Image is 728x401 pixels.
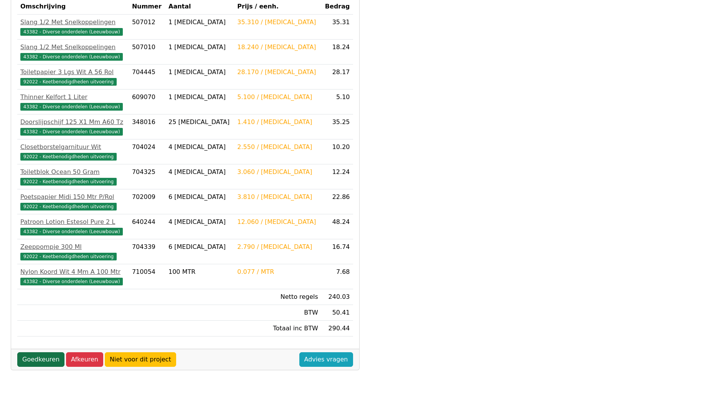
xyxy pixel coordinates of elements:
[20,267,126,277] div: Nylon Koord Wit 4 Mm A 100 Mtr
[321,239,353,264] td: 16.74
[168,43,231,52] div: 1 [MEDICAL_DATA]
[20,192,126,202] div: Poetspapier Midi 150 Mtr P/Rol
[20,103,123,111] span: 43382 - Diverse onderdelen (Leeuwbouw)
[129,239,165,264] td: 704339
[237,242,318,252] div: 2.790 / [MEDICAL_DATA]
[20,167,126,177] div: Toiletblok Ocean 50 Gram
[20,278,123,285] span: 43382 - Diverse onderdelen (Leeuwbouw)
[237,267,318,277] div: 0.077 / MTR
[234,305,321,321] td: BTW
[20,78,117,86] span: 92022 - Keetbenodigdheden uitvoering
[20,28,123,36] span: 43382 - Diverse onderdelen (Leeuwbouw)
[129,40,165,65] td: 507010
[168,242,231,252] div: 6 [MEDICAL_DATA]
[321,40,353,65] td: 18.24
[321,89,353,114] td: 5.10
[321,264,353,289] td: 7.68
[129,164,165,189] td: 704325
[20,68,126,77] div: Toiletpapier 3 Lgs Wit A 56 Rol
[321,305,353,321] td: 50.41
[168,93,231,102] div: 1 [MEDICAL_DATA]
[20,228,123,235] span: 43382 - Diverse onderdelen (Leeuwbouw)
[129,89,165,114] td: 609070
[237,43,318,52] div: 18.240 / [MEDICAL_DATA]
[168,68,231,77] div: 1 [MEDICAL_DATA]
[129,214,165,239] td: 640244
[234,321,321,336] td: Totaal inc BTW
[129,264,165,289] td: 710054
[168,192,231,202] div: 6 [MEDICAL_DATA]
[321,114,353,139] td: 35.25
[20,118,126,127] div: Doorslijpschijf 125 X1 Mm A60 Tz
[20,253,117,260] span: 92022 - Keetbenodigdheden uitvoering
[20,267,126,286] a: Nylon Koord Wit 4 Mm A 100 Mtr43382 - Diverse onderdelen (Leeuwbouw)
[20,18,126,36] a: Slang 1/2 Met Snelkoppelingen43382 - Diverse onderdelen (Leeuwbouw)
[129,189,165,214] td: 702009
[105,352,176,367] a: Niet voor dit project
[20,143,126,152] div: Closetborstelgarnituur Wit
[20,93,126,111] a: Thinner Kelfort 1 Liter43382 - Diverse onderdelen (Leeuwbouw)
[129,15,165,40] td: 507012
[237,192,318,202] div: 3.810 / [MEDICAL_DATA]
[234,289,321,305] td: Netto regels
[237,143,318,152] div: 2.550 / [MEDICAL_DATA]
[237,18,318,27] div: 35.310 / [MEDICAL_DATA]
[237,167,318,177] div: 3.060 / [MEDICAL_DATA]
[129,65,165,89] td: 704445
[168,167,231,177] div: 4 [MEDICAL_DATA]
[20,153,117,161] span: 92022 - Keetbenodigdheden uitvoering
[20,93,126,102] div: Thinner Kelfort 1 Liter
[20,192,126,211] a: Poetspapier Midi 150 Mtr P/Rol92022 - Keetbenodigdheden uitvoering
[321,189,353,214] td: 22.86
[20,43,126,61] a: Slang 1/2 Met Snelkoppelingen43382 - Diverse onderdelen (Leeuwbouw)
[299,352,353,367] a: Advies vragen
[168,143,231,152] div: 4 [MEDICAL_DATA]
[168,217,231,227] div: 4 [MEDICAL_DATA]
[20,128,123,136] span: 43382 - Diverse onderdelen (Leeuwbouw)
[20,167,126,186] a: Toiletblok Ocean 50 Gram92022 - Keetbenodigdheden uitvoering
[20,68,126,86] a: Toiletpapier 3 Lgs Wit A 56 Rol92022 - Keetbenodigdheden uitvoering
[237,68,318,77] div: 28.170 / [MEDICAL_DATA]
[20,43,126,52] div: Slang 1/2 Met Snelkoppelingen
[321,289,353,305] td: 240.03
[20,53,123,61] span: 43382 - Diverse onderdelen (Leeuwbouw)
[321,65,353,89] td: 28.17
[321,321,353,336] td: 290.44
[129,139,165,164] td: 704024
[237,93,318,102] div: 5.100 / [MEDICAL_DATA]
[321,164,353,189] td: 12.24
[20,203,117,210] span: 92022 - Keetbenodigdheden uitvoering
[321,139,353,164] td: 10.20
[66,352,103,367] a: Afkeuren
[321,214,353,239] td: 48.24
[20,217,126,236] a: Patroon Lotion Estesol Pure 2 L43382 - Diverse onderdelen (Leeuwbouw)
[168,267,231,277] div: 100 MTR
[20,178,117,186] span: 92022 - Keetbenodigdheden uitvoering
[237,118,318,127] div: 1.410 / [MEDICAL_DATA]
[321,15,353,40] td: 35.31
[237,217,318,227] div: 12.060 / [MEDICAL_DATA]
[129,114,165,139] td: 348016
[20,118,126,136] a: Doorslijpschijf 125 X1 Mm A60 Tz43382 - Diverse onderdelen (Leeuwbouw)
[20,242,126,252] div: Zeeppompje 300 Ml
[20,242,126,261] a: Zeeppompje 300 Ml92022 - Keetbenodigdheden uitvoering
[20,217,126,227] div: Patroon Lotion Estesol Pure 2 L
[168,18,231,27] div: 1 [MEDICAL_DATA]
[168,118,231,127] div: 25 [MEDICAL_DATA]
[20,18,126,27] div: Slang 1/2 Met Snelkoppelingen
[20,143,126,161] a: Closetborstelgarnituur Wit92022 - Keetbenodigdheden uitvoering
[17,352,64,367] a: Goedkeuren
